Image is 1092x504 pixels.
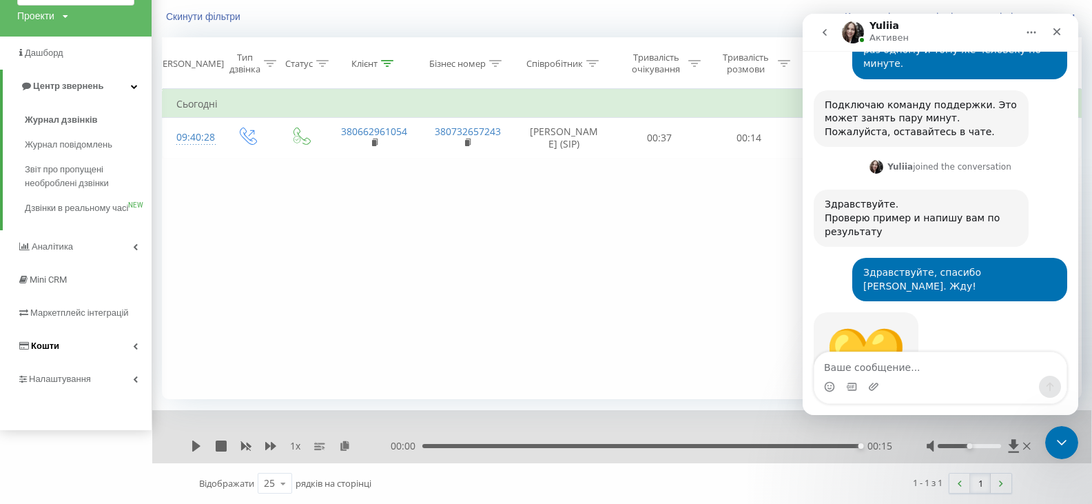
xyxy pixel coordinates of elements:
[33,81,103,91] span: Центр звернень
[1045,426,1078,459] iframe: Intercom live chat
[970,474,991,493] a: 1
[12,339,264,362] textarea: Ваше сообщение...
[351,58,378,70] div: Клієнт
[199,477,254,490] span: Відображати
[717,52,774,75] div: Тривалість розмови
[229,52,260,75] div: Тип дзвінка
[21,367,32,379] button: Средство выбора эмодзи
[25,108,152,132] a: Журнал дзвінків
[285,58,313,70] div: Статус
[25,113,98,127] span: Журнал дзвінків
[176,124,206,151] div: 09:40:28
[704,118,794,158] td: 00:14
[845,10,1082,23] a: Коли дані можуть відрізнятися вiд інших систем
[264,476,275,490] div: 25
[25,163,145,190] span: Звіт про пропущені необроблені дзвінки
[391,439,422,453] span: 00:00
[514,118,615,158] td: [PERSON_NAME] (SIP)
[17,9,54,23] div: Проекти
[867,439,892,453] span: 00:15
[25,132,152,157] a: Журнал повідомлень
[803,14,1078,415] iframe: Intercom live chat
[32,241,73,252] span: Аналiтика
[913,476,942,490] div: 1 - 1 з 1
[25,48,63,58] span: Дашборд
[858,443,864,449] div: Accessibility label
[341,125,407,138] a: 380662961054
[11,299,116,390] div: yellow heart
[162,10,247,23] button: Скинути фільтри
[526,58,583,70] div: Співробітник
[25,138,112,152] span: Журнал повідомлень
[435,125,501,138] a: 380732657243
[43,367,54,379] button: Средство выбора GIF-файла
[29,374,91,384] span: Налаштування
[154,58,224,70] div: [PERSON_NAME]
[615,118,704,158] td: 00:37
[22,315,105,381] div: yellow heart
[25,201,128,215] span: Дзвінки в реальному часі
[163,90,1082,118] td: Сьогодні
[627,52,685,75] div: Тривалість очікування
[30,308,129,318] span: Маркетплейс інтеграцій
[30,274,67,285] span: Mini CRM
[967,443,972,449] div: Accessibility label
[296,477,371,490] span: рядків на сторінці
[3,70,152,103] a: Центр звернень
[11,299,265,420] div: Yuliia говорит…
[429,58,486,70] div: Бізнес номер
[290,439,300,453] span: 1 x
[31,341,59,351] span: Кошти
[65,367,76,379] button: Добавить вложение
[25,196,152,221] a: Дзвінки в реальному часіNEW
[25,157,152,196] a: Звіт про пропущені необроблені дзвінки
[236,362,258,384] button: Отправить сообщение…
